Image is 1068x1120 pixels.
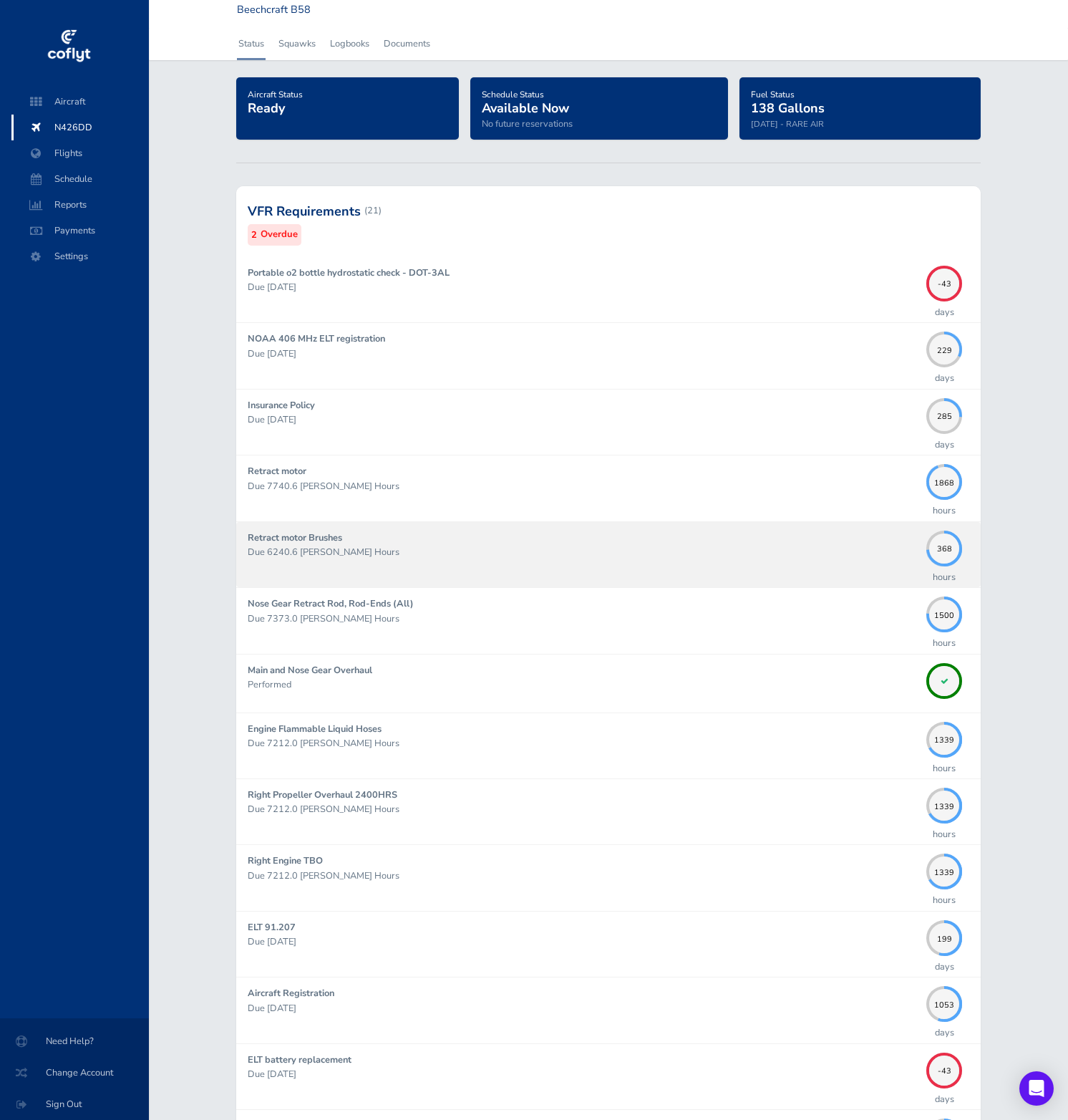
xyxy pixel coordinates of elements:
[935,371,954,385] p: days
[926,476,962,484] span: 1868
[926,998,962,1006] span: 1053
[933,636,956,650] p: hours
[236,713,981,778] a: Engine Flammable Liquid Hoses Due 7212.0 [PERSON_NAME] Hours 1339hours
[248,100,285,117] span: Ready
[933,761,956,776] p: hours
[926,932,962,940] span: 199
[926,800,962,808] span: 1339
[248,788,397,801] strong: Right Propeller Overhaul 2400HRS
[17,1091,132,1117] span: Sign Out
[248,280,919,294] p: Due [DATE]
[248,399,315,412] strong: Insurance Policy
[926,866,962,874] span: 1339
[248,854,323,867] strong: Right Engine TBO
[248,664,372,677] strong: Main and Nose Gear Overhaul
[248,802,919,816] p: Due 7212.0 [PERSON_NAME] Hours
[236,522,981,587] a: Retract motor Brushes Due 6240.6 [PERSON_NAME] Hours 368hours
[248,612,919,626] p: Due 7373.0 [PERSON_NAME] Hours
[329,28,371,59] a: Logbooks
[926,543,962,551] span: 368
[933,570,956,584] p: hours
[261,227,298,242] small: Overdue
[248,987,334,1000] strong: Aircraft Registration
[926,609,962,617] span: 1500
[26,166,135,192] span: Schedule
[17,1028,132,1054] span: Need Help?
[248,723,382,735] strong: Engine Flammable Liquid Hoses
[926,410,962,418] span: 285
[236,588,981,653] a: Nose Gear Retract Rod, Rod-Ends (All) Due 7373.0 [PERSON_NAME] Hours 1500hours
[248,266,450,279] strong: Portable o2 bottle hydrostatic check - DOT-3AL
[248,935,919,949] p: Due [DATE]
[482,89,544,100] span: Schedule Status
[382,28,432,59] a: Documents
[26,115,135,140] span: N426DD
[45,25,92,68] img: coflyt logo
[248,736,919,750] p: Due 7212.0 [PERSON_NAME] Hours
[751,100,825,117] span: 138 Gallons
[237,2,311,16] small: Beechcraft B58
[935,1092,954,1106] p: days
[935,305,954,319] p: days
[236,912,981,977] a: ELT 91.207 Due [DATE] 199days
[248,412,919,427] p: Due [DATE]
[248,1001,919,1015] p: Due [DATE]
[236,977,981,1043] a: Aircraft Registration Due [DATE] 1053days
[248,545,919,559] p: Due 6240.6 [PERSON_NAME] Hours
[236,257,981,322] a: Portable o2 bottle hydrostatic check - DOT-3AL Due [DATE] -43days
[277,28,317,59] a: Squawks
[236,845,981,910] a: Right Engine TBO Due 7212.0 [PERSON_NAME] Hours 1339hours
[248,89,303,100] span: Aircraft Status
[248,677,919,692] p: Performed
[248,921,296,934] strong: ELT 91.207
[26,218,135,243] span: Payments
[248,465,306,478] strong: Retract motor
[248,1067,919,1081] p: Due [DATE]
[236,455,981,521] a: Retract motor Due 7740.6 [PERSON_NAME] Hours 1868hours
[248,332,385,345] strong: NOAA 406 MHz ELT registration
[26,192,135,218] span: Reports
[933,827,956,841] p: hours
[933,503,956,518] p: hours
[236,1044,981,1109] a: ELT battery replacement Due [DATE] -43days
[751,118,824,130] small: [DATE] - RARE AIR
[248,347,919,361] p: Due [DATE]
[751,89,795,100] span: Fuel Status
[248,597,414,610] strong: Nose Gear Retract Rod, Rod-Ends (All)
[26,89,135,115] span: Aircraft
[248,869,919,883] p: Due 7212.0 [PERSON_NAME] Hours
[236,779,981,844] a: Right Propeller Overhaul 2400HRS Due 7212.0 [PERSON_NAME] Hours 1339hours
[248,531,342,544] strong: Retract motor Brushes
[926,278,962,286] span: -43
[926,734,962,742] span: 1339
[933,893,956,907] p: hours
[17,1060,132,1086] span: Change Account
[248,479,919,493] p: Due 7740.6 [PERSON_NAME] Hours
[248,1053,351,1066] strong: ELT battery replacement
[236,390,981,455] a: Insurance Policy Due [DATE] 285days
[935,1025,954,1040] p: days
[482,100,569,117] span: Available Now
[237,28,266,59] a: Status
[236,323,981,388] a: NOAA 406 MHz ELT registration Due [DATE] 229days
[482,85,569,117] a: Schedule StatusAvailable Now
[926,1065,962,1073] span: -43
[926,344,962,352] span: 229
[26,243,135,269] span: Settings
[26,140,135,166] span: Flights
[482,117,573,130] span: No future reservations
[935,438,954,452] p: days
[1019,1071,1054,1106] div: Open Intercom Messenger
[236,655,981,713] a: Main and Nose Gear Overhaul Performed
[935,960,954,974] p: days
